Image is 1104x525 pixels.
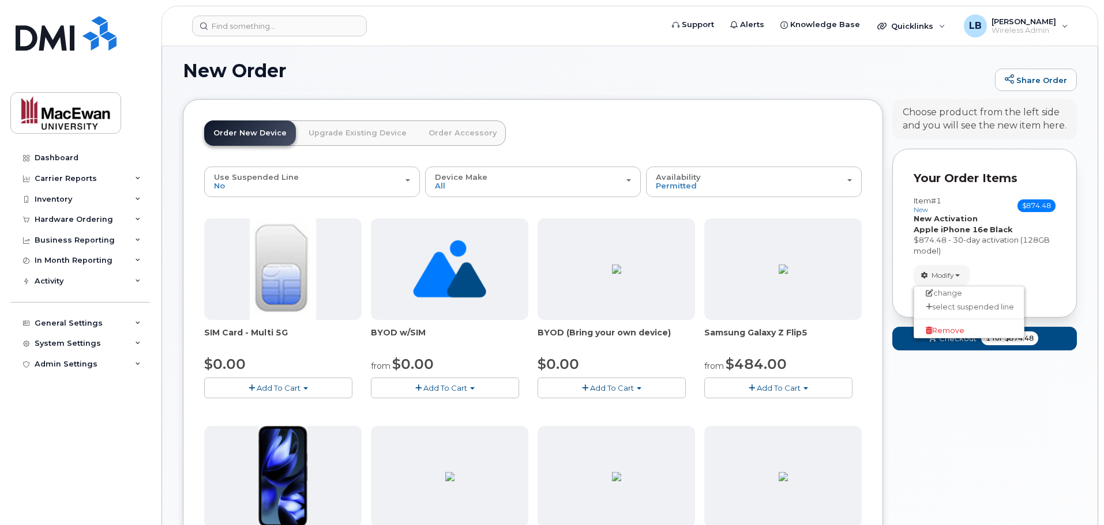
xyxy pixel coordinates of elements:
[914,286,1024,300] a: change
[1017,199,1056,212] span: $874.48
[250,218,316,320] img: 00D627D4-43E9-49B7-A367-2C99342E128C.jpg
[726,356,787,372] span: $484.00
[204,167,420,197] button: Use Suspended Line No
[413,218,486,320] img: no_image_found-2caef05468ed5679b831cfe6fc140e25e0c280774317ffc20a367ab7fd17291e.png
[419,120,506,146] a: Order Accessory
[612,472,621,481] img: BB80DA02-9C0E-4782-AB1B-B1D93CAC2204.png
[926,326,964,335] span: Remove
[914,225,988,234] strong: Apple iPhone 16e
[986,333,990,343] span: 1
[204,356,246,372] span: $0.00
[183,61,989,81] h1: New Order
[914,197,941,213] h3: Item
[931,196,941,205] span: #1
[995,69,1077,92] a: Share Order
[779,265,788,274] img: FF1C2E7B-A9FB-4D6E-A080-1B06B6D449DB.png
[1005,333,1034,343] span: $874.48
[914,235,1056,256] div: $874.48 - 30-day activation (128GB model)
[392,356,434,372] span: $0.00
[371,377,519,398] button: Add To Cart
[646,167,862,197] button: Availability Permitted
[779,472,788,481] img: 96FE4D95-2934-46F2-B57A-6FE1B9896579.png
[214,172,299,182] span: Use Suspended Line
[204,120,296,146] a: Order New Device
[914,265,970,285] button: Modify
[914,170,1056,187] p: Your Order Items
[656,181,697,190] span: Permitted
[538,356,579,372] span: $0.00
[435,172,487,182] span: Device Make
[757,383,801,392] span: Add To Cart
[903,106,1067,133] div: Choose product from the left side and you will see the new item here.
[435,181,445,190] span: All
[990,225,1013,234] strong: Black
[538,377,686,398] button: Add To Cart
[914,324,1024,338] a: Remove
[204,377,352,398] button: Add To Cart
[932,270,954,281] span: Modify
[257,383,301,392] span: Add To Cart
[914,206,928,214] small: new
[299,120,416,146] a: Upgrade Existing Device
[892,327,1077,350] button: Checkout 1 for $874.48
[704,377,853,398] button: Add To Cart
[990,333,1005,343] span: for
[704,327,862,350] div: Samsung Galaxy Z Flip5
[423,383,467,392] span: Add To Cart
[704,361,724,371] small: from
[914,300,1024,314] a: select suspended line
[612,265,621,274] img: C3F069DC-2144-4AFF-AB74-F0914564C2FE.jpg
[214,181,225,190] span: No
[371,361,390,371] small: from
[445,472,455,481] img: 6598ED92-4C32-42D3-A63C-95DFAC6CCF4E.png
[939,333,977,344] span: Checkout
[425,167,641,197] button: Device Make All
[538,327,695,350] div: BYOD (Bring your own device)
[371,327,528,350] div: BYOD w/SIM
[914,214,978,223] strong: New Activation
[590,383,634,392] span: Add To Cart
[656,172,701,182] span: Availability
[204,327,362,350] div: SIM Card - Multi 5G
